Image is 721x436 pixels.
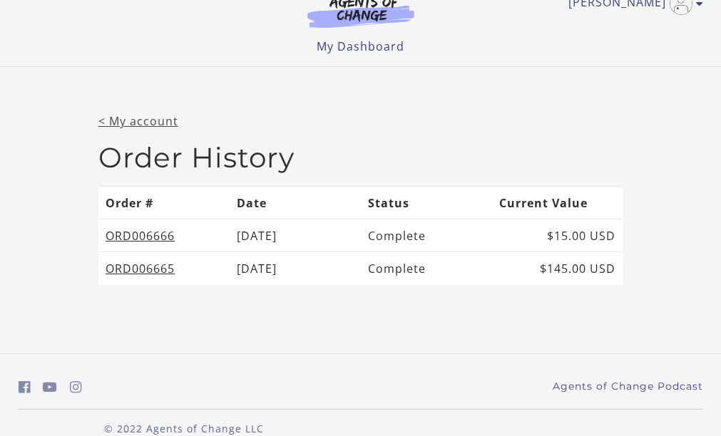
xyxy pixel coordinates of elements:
[361,252,492,285] td: Complete
[492,219,623,252] td: $15.00 USD
[106,261,175,276] a: ORD006665
[230,252,361,285] td: [DATE]
[98,141,623,175] h2: Order History
[19,421,349,436] p: © 2022 Agents of Change LLC
[492,186,623,219] th: Current Value
[230,186,361,219] th: Date
[19,380,31,394] i: https://www.facebook.com/groups/aswbtestprep (Open in a new window)
[43,377,57,398] a: https://www.youtube.com/c/AgentsofChangeTestPrepbyMeaganMitchell (Open in a new window)
[361,186,492,219] th: Status
[553,379,703,394] a: Agents of Change Podcast
[230,219,361,252] td: [DATE]
[492,252,623,285] td: $145.00 USD
[98,113,178,129] a: < My account
[361,219,492,252] td: Complete
[317,38,404,54] a: My Dashboard
[106,228,175,244] a: ORD006666
[70,377,82,398] a: https://www.instagram.com/agentsofchangeprep/ (Open in a new window)
[70,380,82,394] i: https://www.instagram.com/agentsofchangeprep/ (Open in a new window)
[98,186,230,219] th: Order #
[19,377,31,398] a: https://www.facebook.com/groups/aswbtestprep (Open in a new window)
[43,380,57,394] i: https://www.youtube.com/c/AgentsofChangeTestPrepbyMeaganMitchell (Open in a new window)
